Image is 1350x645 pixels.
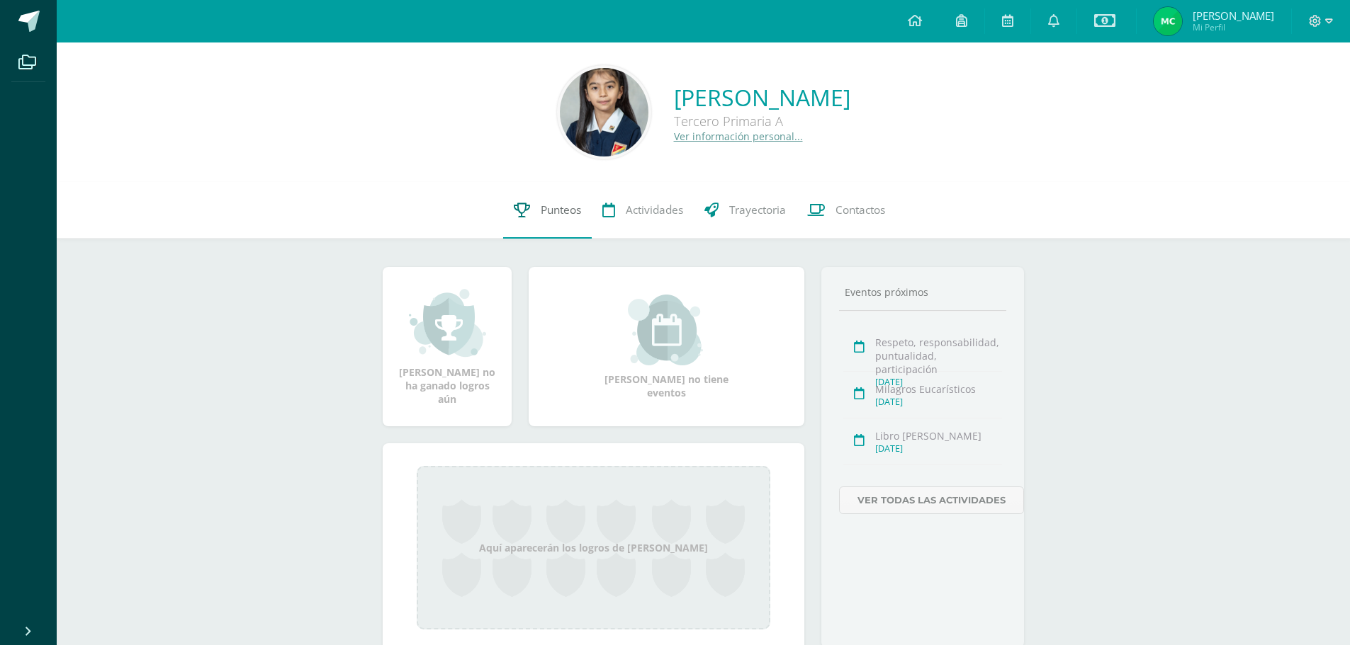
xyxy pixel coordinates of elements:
[397,287,497,406] div: [PERSON_NAME] no ha ganado logros aún
[417,466,770,629] div: Aquí aparecerán los logros de [PERSON_NAME]
[626,202,683,217] span: Actividades
[674,82,850,113] a: [PERSON_NAME]
[797,182,896,239] a: Contactos
[628,295,705,365] img: event_small.png
[875,396,1002,408] div: [DATE]
[839,486,1024,514] a: Ver todas las actividades
[674,113,850,130] div: Tercero Primaria A
[839,285,1006,299] div: Eventos próximos
[694,182,797,239] a: Trayectoria
[503,182,592,239] a: Punteos
[596,295,738,399] div: [PERSON_NAME] no tiene eventos
[875,443,1002,455] div: [DATE]
[1193,21,1274,33] span: Mi Perfil
[836,202,885,217] span: Contactos
[875,382,1002,396] div: Milagros Eucarísticos
[592,182,694,239] a: Actividades
[560,68,648,156] img: c6134d25bdc0ebbf595f331943253692.png
[541,202,581,217] span: Punteos
[1193,8,1274,23] span: [PERSON_NAME]
[409,287,486,358] img: achievement_small.png
[1154,7,1182,35] img: 5bc08a5401c44daa4ac94a3d4be53cbc.png
[729,202,786,217] span: Trayectoria
[875,429,1002,443] div: Libro [PERSON_NAME]
[674,130,803,143] a: Ver información personal...
[875,336,1002,376] div: Respeto, responsabilidad, puntualidad, participación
